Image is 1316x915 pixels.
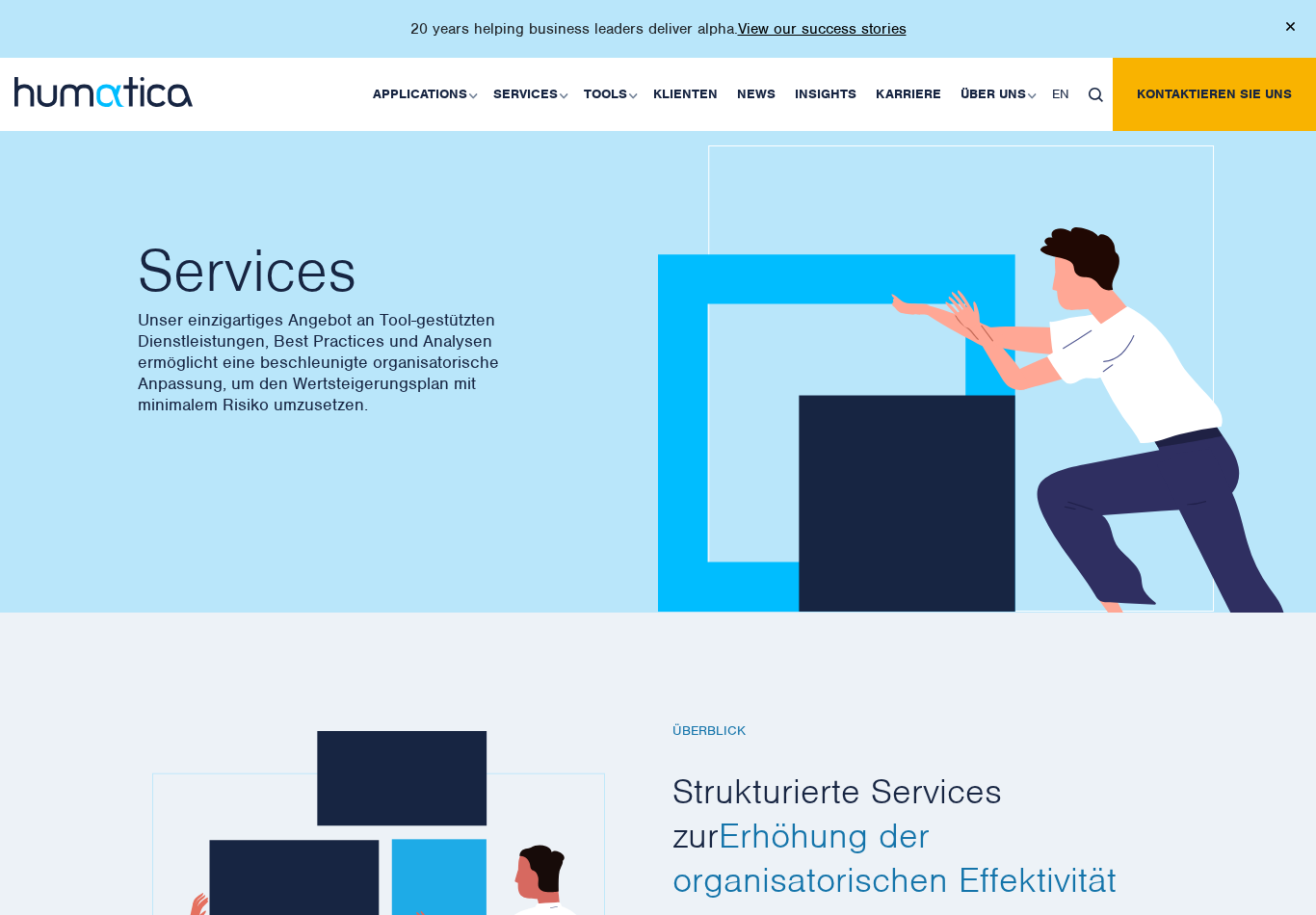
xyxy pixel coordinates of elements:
a: Über uns [951,58,1042,131]
h6: Überblick [672,723,1193,740]
span: EN [1052,86,1069,102]
a: View our success stories [738,19,907,39]
p: Unser einzigartiges Angebot an Tool-gestützten Dienstleistungen, Best Practices und Analysen ermö... [138,309,639,415]
a: Insights [785,58,866,131]
a: News [727,58,785,131]
a: Kontaktieren Sie uns [1113,58,1316,131]
a: EN [1042,58,1079,131]
a: Klienten [644,58,727,131]
a: Tools [574,58,644,131]
h2: Services [138,242,639,300]
a: Services [484,58,574,131]
span: Erhöhung der organisatorischen Effektivität [672,813,1117,902]
img: logo [14,77,193,107]
a: Karriere [866,58,951,131]
img: search_icon [1089,88,1103,102]
p: 20 years helping business leaders deliver alpha. [410,19,907,39]
a: Applications [363,58,484,131]
h2: Strukturierte Services zur [672,769,1193,902]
